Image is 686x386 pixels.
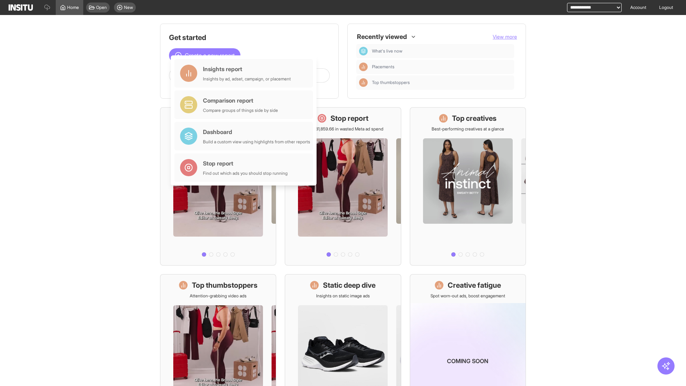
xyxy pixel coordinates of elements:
span: New [124,5,133,10]
span: Top thumbstoppers [372,80,511,85]
div: Dashboard [203,128,310,136]
div: Dashboard [359,47,368,55]
div: Build a custom view using highlights from other reports [203,139,310,145]
div: Find out which ads you should stop running [203,170,288,176]
div: Insights by ad, adset, campaign, or placement [203,76,291,82]
span: View more [493,34,517,40]
h1: Get started [169,33,330,43]
p: Save £31,859.66 in wasted Meta ad spend [303,126,383,132]
a: Stop reportSave £31,859.66 in wasted Meta ad spend [285,107,401,266]
h1: Top thumbstoppers [192,280,258,290]
div: Insights [359,63,368,71]
a: Top creativesBest-performing creatives at a glance [410,107,526,266]
span: What's live now [372,48,402,54]
div: Comparison report [203,96,278,105]
span: What's live now [372,48,511,54]
div: Compare groups of things side by side [203,108,278,113]
h1: Top creatives [452,113,497,123]
div: Stop report [203,159,288,168]
span: Home [67,5,79,10]
span: Placements [372,64,511,70]
span: Create a new report [185,51,235,60]
p: Best-performing creatives at a glance [432,126,504,132]
img: Logo [9,4,33,11]
h1: Static deep dive [323,280,376,290]
h1: Stop report [330,113,368,123]
button: Create a new report [169,48,240,63]
div: Insights [359,78,368,87]
span: Top thumbstoppers [372,80,410,85]
div: Insights report [203,65,291,73]
p: Insights on static image ads [316,293,370,299]
button: View more [493,33,517,40]
a: What's live nowSee all active ads instantly [160,107,276,266]
span: Open [96,5,107,10]
p: Attention-grabbing video ads [190,293,247,299]
span: Placements [372,64,394,70]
